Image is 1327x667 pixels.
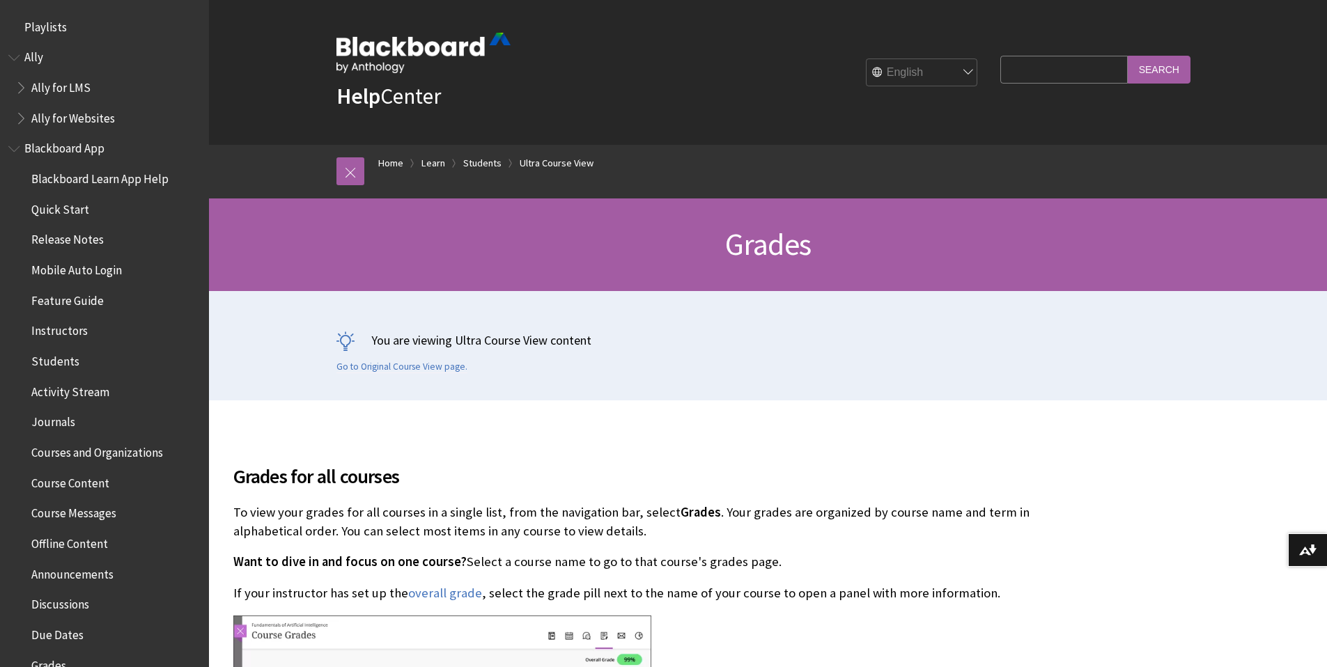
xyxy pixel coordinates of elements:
strong: Help [336,82,380,110]
span: Release Notes [31,228,104,247]
a: Go to Original Course View page. [336,361,467,373]
a: Home [378,155,403,172]
a: HelpCenter [336,82,441,110]
span: Grades [725,225,811,263]
p: If your instructor has set up the , select the grade pill next to the name of your course to open... [233,584,1097,602]
span: Offline Content [31,532,108,551]
select: Site Language Selector [867,59,978,87]
a: Students [463,155,502,172]
span: Grades for all courses [233,462,1097,491]
span: Activity Stream [31,380,109,399]
p: You are viewing Ultra Course View content [336,331,1200,349]
span: Blackboard App [24,137,104,156]
span: Due Dates [31,623,84,642]
span: Courses and Organizations [31,441,163,460]
a: overall grade [408,585,482,602]
span: Feature Guide [31,289,104,308]
span: Ally for Websites [31,107,115,125]
span: Discussions [31,593,89,611]
span: Mobile Auto Login [31,258,122,277]
span: Quick Start [31,198,89,217]
span: Ally for LMS [31,76,91,95]
nav: Book outline for Anthology Ally Help [8,46,201,130]
span: Instructors [31,320,88,338]
span: Journals [31,411,75,430]
span: Grades [681,504,721,520]
span: Ally [24,46,43,65]
a: Ultra Course View [520,155,593,172]
span: Course Messages [31,502,116,521]
a: Learn [421,155,445,172]
p: Select a course name to go to that course's grades page. [233,553,1097,571]
input: Search [1128,56,1190,83]
span: Students [31,350,79,368]
nav: Book outline for Playlists [8,15,201,39]
p: To view your grades for all courses in a single list, from the navigation bar, select . Your grad... [233,503,1097,540]
span: Course Content [31,471,109,490]
img: Blackboard by Anthology [336,33,511,73]
span: Playlists [24,15,67,34]
span: Want to dive in and focus on one course? [233,554,467,570]
span: Blackboard Learn App Help [31,167,169,186]
span: Announcements [31,563,114,581]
